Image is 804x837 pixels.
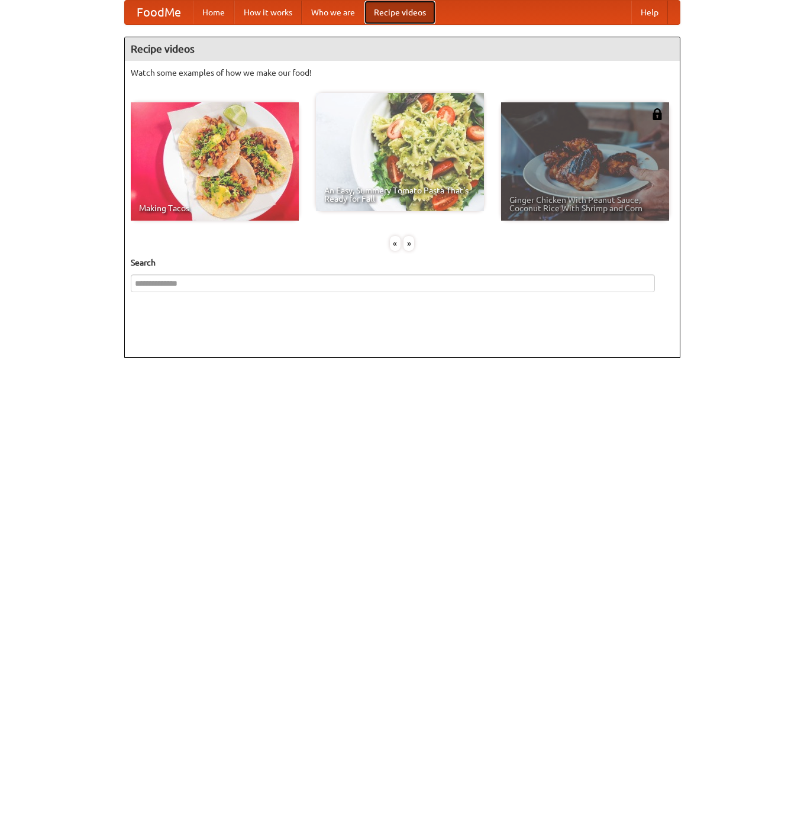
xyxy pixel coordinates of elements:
a: Help [631,1,668,24]
a: Home [193,1,234,24]
p: Watch some examples of how we make our food! [131,67,674,79]
h5: Search [131,257,674,269]
h4: Recipe videos [125,37,680,61]
a: Who we are [302,1,364,24]
img: 483408.png [651,108,663,120]
a: Recipe videos [364,1,435,24]
div: » [403,236,414,251]
div: « [390,236,401,251]
span: An Easy, Summery Tomato Pasta That's Ready for Fall [324,186,476,203]
a: An Easy, Summery Tomato Pasta That's Ready for Fall [316,93,484,211]
a: FoodMe [125,1,193,24]
a: How it works [234,1,302,24]
a: Making Tacos [131,102,299,221]
span: Making Tacos [139,204,290,212]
